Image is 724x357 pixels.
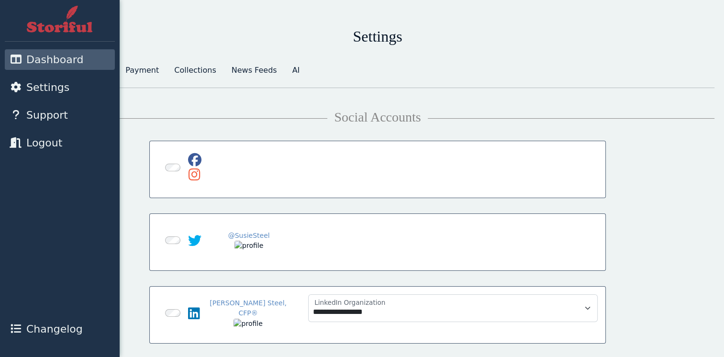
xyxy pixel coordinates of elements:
[5,105,115,125] a: Support
[26,321,146,337] span: Changelog
[167,61,223,80] a: Collections
[41,27,714,45] h2: Settings
[26,79,146,95] span: Settings
[228,232,270,239] a: @SusieSteel
[234,241,263,251] img: profile
[224,61,285,80] a: News Feeds
[234,319,262,329] img: profile
[41,109,714,125] h3: Social Accounts
[26,107,146,123] span: Support
[26,5,93,33] img: Storiful Logo
[118,61,167,80] a: Payment
[5,319,115,339] a: Changelog
[210,299,287,317] a: [PERSON_NAME] Steel, CFP®
[683,314,717,350] iframe: Chat
[285,61,308,80] a: AI
[5,77,115,98] a: Settings
[26,135,146,151] span: Logout
[5,49,115,70] a: Dashboard
[26,52,146,67] span: Dashboard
